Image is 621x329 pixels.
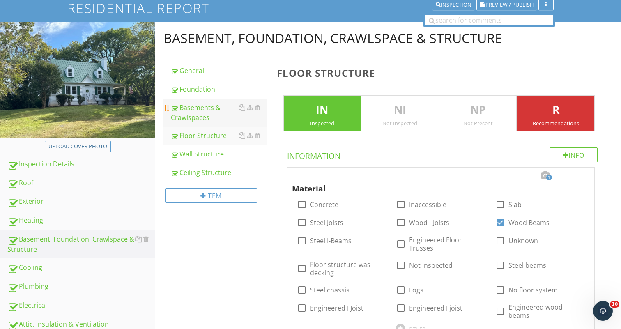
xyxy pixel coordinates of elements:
[310,260,386,277] label: Floor structure was decking
[171,168,267,177] div: Ceiling Structure
[485,2,534,7] span: Preview / Publish
[165,188,257,203] div: Item
[310,237,352,245] label: Steel I-Beams
[7,300,155,311] div: Electrical
[517,120,594,127] div: Recommendations
[45,141,111,152] button: Upload cover photo
[409,200,446,209] label: Inaccessible
[432,0,475,8] a: Inspection
[439,102,517,118] p: NP
[7,215,155,226] div: Heating
[277,67,608,78] h3: Floor Structure
[171,84,267,94] div: Foundation
[292,171,575,195] div: Material
[409,286,423,294] label: Logs
[171,103,267,122] div: Basements & Crawlspaces
[409,236,485,252] label: Engineered Floor Trusses
[508,303,585,320] label: Engineered wood beams
[508,200,522,209] label: Slab
[67,1,554,15] h1: Residential Report
[163,30,502,46] div: Basement, Foundation, Crawlspace & Structure
[7,159,155,170] div: Inspection Details
[409,261,453,269] label: Not inspected
[508,286,558,294] label: No floor system
[361,120,439,127] div: Not Inspected
[7,234,155,255] div: Basement, Foundation, Crawlspace & Structure
[517,102,594,118] p: R
[7,281,155,292] div: Plumbing
[436,2,471,8] div: Inspection
[610,301,619,308] span: 10
[7,196,155,207] div: Exterior
[508,237,538,245] label: Unknown
[287,147,598,161] h4: Information
[409,219,449,227] label: Wood I-Joists
[409,304,462,312] label: Engineered I joist
[310,304,363,312] label: Engineered I Joist
[171,66,267,76] div: General
[171,131,267,140] div: Floor Structure
[508,219,550,227] label: Wood Beams
[361,102,439,118] p: NI
[550,147,598,162] div: Info
[48,143,107,151] div: Upload cover photo
[593,301,613,321] iframe: Intercom live chat
[439,120,517,127] div: Not Present
[310,200,338,209] label: Concrete
[546,175,552,180] span: 1
[284,120,361,127] div: Inspected
[7,262,155,273] div: Cooling
[284,102,361,118] p: IN
[7,178,155,189] div: Roof
[171,149,267,159] div: Wall Structure
[425,15,553,25] input: search for comments
[476,0,537,8] a: Preview / Publish
[310,219,343,227] label: Steel Joists
[508,261,546,269] label: Steel beams
[310,286,350,294] label: Steel chassis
